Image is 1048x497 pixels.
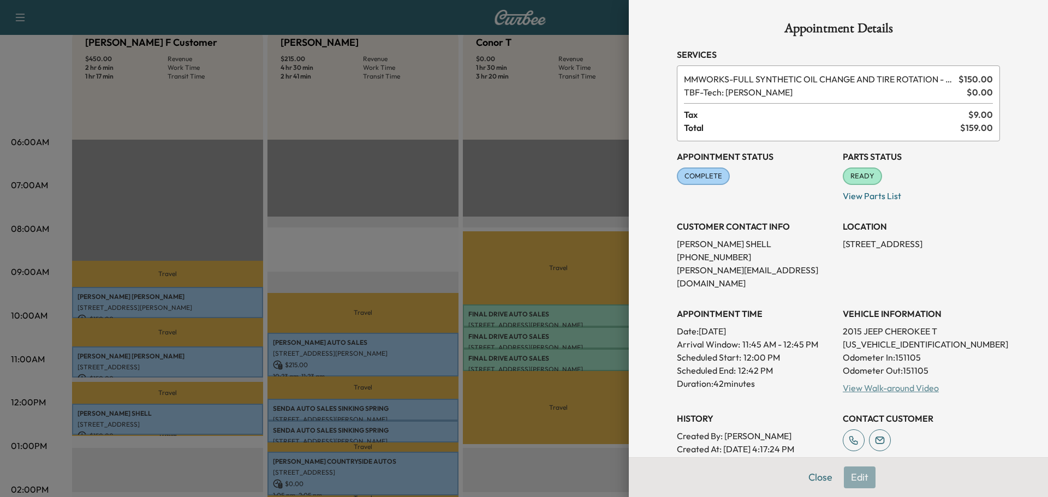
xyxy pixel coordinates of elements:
[844,171,881,182] span: READY
[684,73,954,86] span: FULL SYNTHETIC OIL CHANGE AND TIRE ROTATION - WORKS PACKAGE
[677,22,1000,39] h1: Appointment Details
[677,237,834,250] p: [PERSON_NAME] SHELL
[677,412,834,425] h3: History
[677,442,834,456] p: Created At : [DATE] 4:17:24 PM
[677,150,834,163] h3: Appointment Status
[843,220,1000,233] h3: LOCATION
[677,351,741,364] p: Scheduled Start:
[843,338,1000,351] p: [US_VEHICLE_IDENTIFICATION_NUMBER]
[684,121,960,134] span: Total
[843,382,939,393] a: View Walk-around Video
[677,338,834,351] p: Arrival Window:
[684,108,968,121] span: Tax
[677,48,1000,61] h3: Services
[677,325,834,338] p: Date: [DATE]
[843,351,1000,364] p: Odometer In: 151105
[677,377,834,390] p: Duration: 42 minutes
[738,364,773,377] p: 12:42 PM
[843,150,1000,163] h3: Parts Status
[968,108,993,121] span: $ 9.00
[843,185,1000,202] p: View Parts List
[677,307,834,320] h3: APPOINTMENT TIME
[843,237,1000,250] p: [STREET_ADDRESS]
[967,86,993,99] span: $ 0.00
[677,429,834,442] p: Created By : [PERSON_NAME]
[677,456,834,469] p: Modified By : Curbee Admin
[677,220,834,233] h3: CUSTOMER CONTACT INFO
[843,364,1000,377] p: Odometer Out: 151105
[743,351,780,364] p: 12:00 PM
[843,307,1000,320] h3: VEHICLE INFORMATION
[960,121,993,134] span: $ 159.00
[677,250,834,264] p: [PHONE_NUMBER]
[958,73,993,86] span: $ 150.00
[678,171,729,182] span: COMPLETE
[843,325,1000,338] p: 2015 JEEP CHEROKEE T
[677,264,834,290] p: [PERSON_NAME][EMAIL_ADDRESS][DOMAIN_NAME]
[684,86,962,99] span: Tech: Bridgett F
[677,364,736,377] p: Scheduled End:
[843,412,1000,425] h3: CONTACT CUSTOMER
[742,338,818,351] span: 11:45 AM - 12:45 PM
[801,466,839,488] button: Close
